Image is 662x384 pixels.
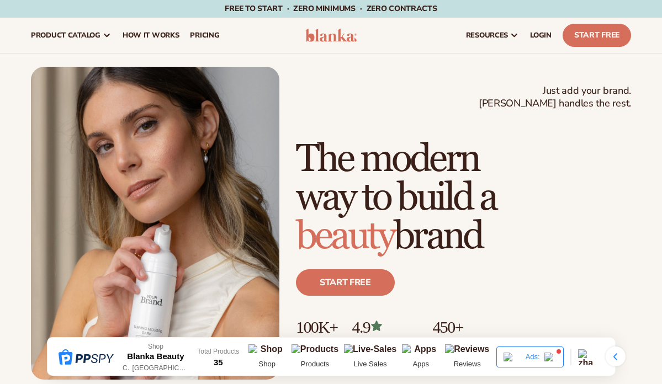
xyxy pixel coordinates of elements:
[296,269,395,296] a: Start free
[352,318,422,336] p: 4.9
[190,31,219,40] span: pricing
[296,318,341,336] p: 100K+
[296,140,631,256] h1: The modern way to build a brand
[460,18,525,53] a: resources
[352,336,422,354] p: Over 400 reviews
[184,18,225,53] a: pricing
[479,84,631,110] span: Just add your brand. [PERSON_NAME] handles the rest.
[296,336,341,354] p: Brands built
[31,67,279,380] img: Female holding tanning mousse.
[563,24,631,47] a: Start Free
[25,18,117,53] a: product catalog
[225,3,437,14] span: Free to start · ZERO minimums · ZERO contracts
[432,336,516,354] p: High-quality products
[305,29,357,42] img: logo
[31,31,100,40] span: product catalog
[432,318,516,336] p: 450+
[530,31,552,40] span: LOGIN
[117,18,185,53] a: How It Works
[123,31,179,40] span: How It Works
[466,31,508,40] span: resources
[525,18,557,53] a: LOGIN
[296,213,394,260] span: beauty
